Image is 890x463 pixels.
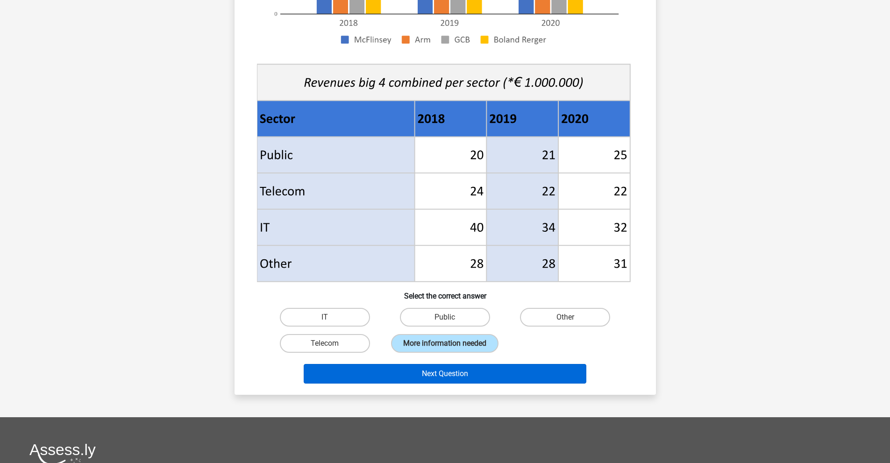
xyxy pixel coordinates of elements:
[280,308,370,327] label: IT
[520,308,610,327] label: Other
[280,334,370,353] label: Telecom
[400,308,490,327] label: Public
[391,334,498,353] label: More information needed
[249,284,641,300] h6: Select the correct answer
[304,364,586,384] button: Next Question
